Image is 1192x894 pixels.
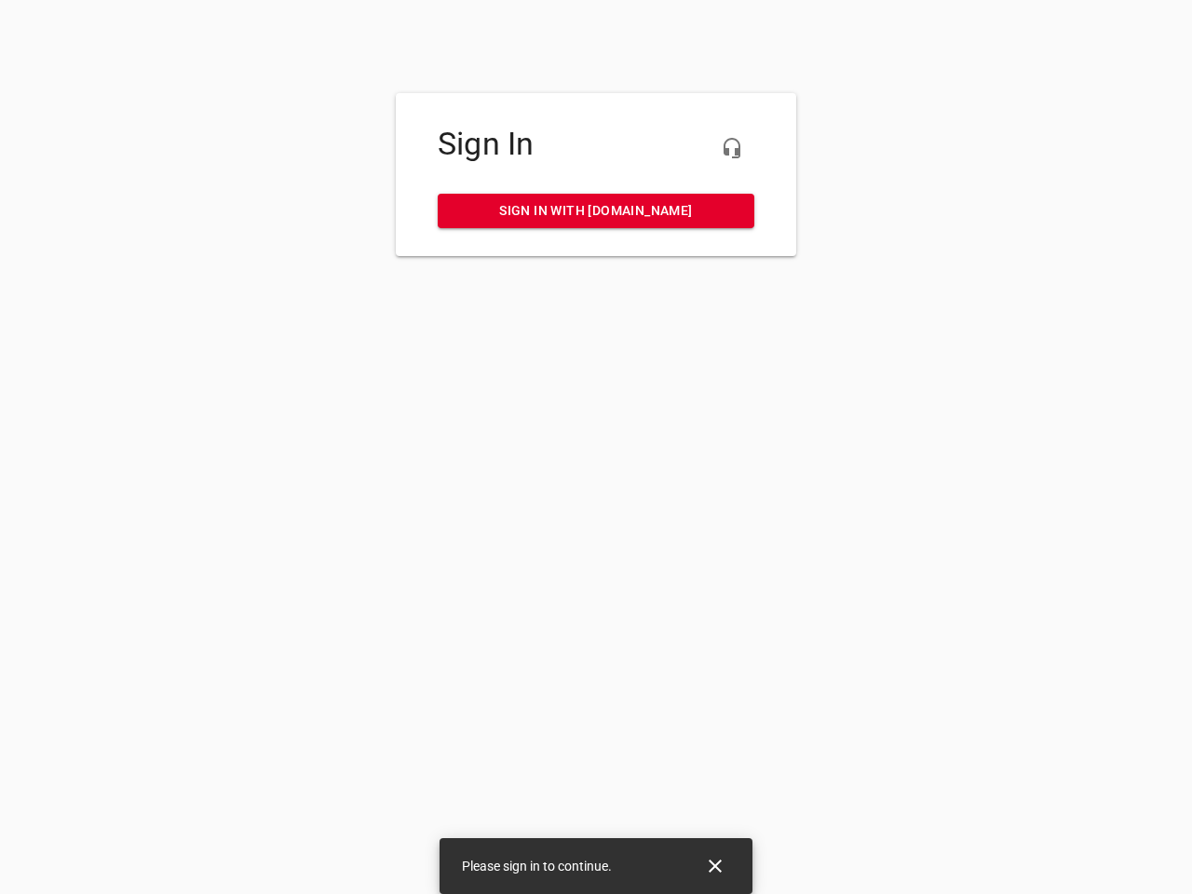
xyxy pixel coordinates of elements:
[710,126,754,170] button: Live Chat
[462,859,612,874] span: Please sign in to continue.
[438,126,754,163] h4: Sign In
[438,194,754,228] a: Sign in with [DOMAIN_NAME]
[453,199,739,223] span: Sign in with [DOMAIN_NAME]
[693,844,738,888] button: Close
